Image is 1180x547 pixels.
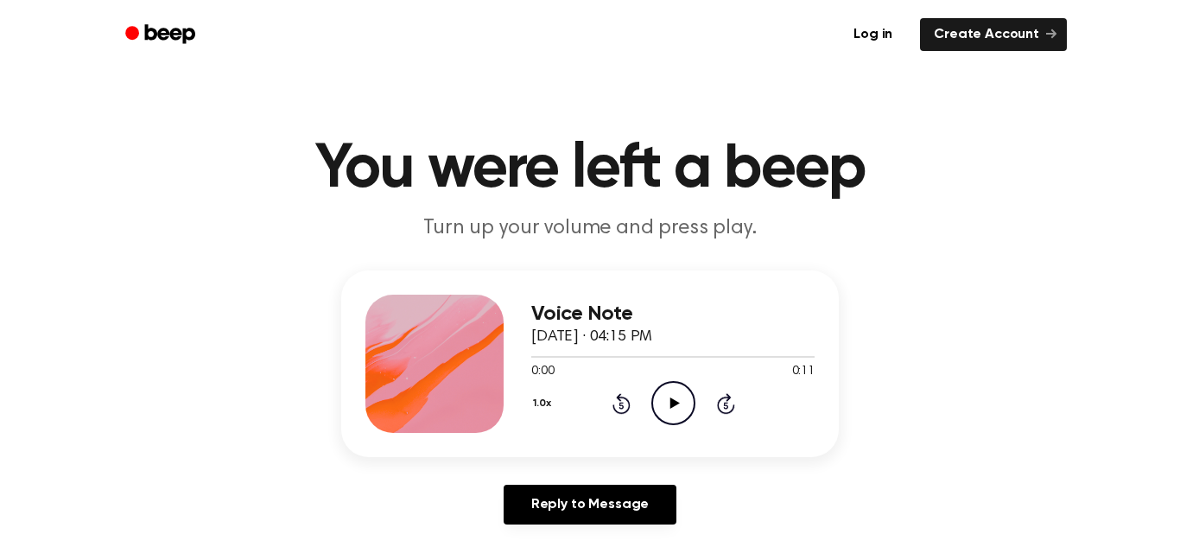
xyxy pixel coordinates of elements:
[920,18,1067,51] a: Create Account
[531,363,554,381] span: 0:00
[792,363,815,381] span: 0:11
[113,18,211,52] a: Beep
[148,138,1032,200] h1: You were left a beep
[504,485,676,525] a: Reply to Message
[531,389,557,418] button: 1.0x
[258,214,922,243] p: Turn up your volume and press play.
[531,302,815,326] h3: Voice Note
[531,329,652,345] span: [DATE] · 04:15 PM
[836,15,910,54] a: Log in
